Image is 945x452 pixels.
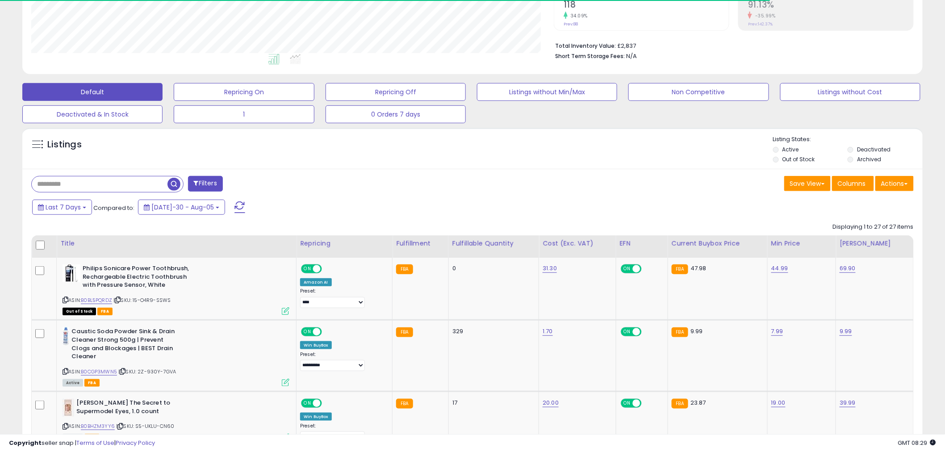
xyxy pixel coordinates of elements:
[83,264,191,292] b: Philips Sonicare Power Toothbrush, Rechargeable Electric Toothbrush with Pressure Sensor, White
[84,379,100,387] span: FBA
[543,398,559,407] a: 20.00
[63,264,289,314] div: ASIN:
[622,328,633,336] span: ON
[76,399,185,418] b: [PERSON_NAME] The Secret to Supermodel Eyes, 1.0 count
[151,203,214,212] span: [DATE]-30 - Aug-05
[9,439,42,447] strong: Copyright
[396,264,413,274] small: FBA
[840,398,856,407] a: 39.99
[752,13,776,19] small: -35.99%
[396,239,445,248] div: Fulfillment
[857,146,891,153] label: Deactivated
[626,52,637,60] span: N/A
[782,155,815,163] label: Out of Stock
[22,105,163,123] button: Deactivated & In Stock
[63,399,74,417] img: 31MXyqmy-5L._SL40_.jpg
[71,327,180,363] b: Caustic Soda Powder Sink & Drain Cleaner Strong 500g | Prevent Clogs and Blockages | BEST Drain C...
[543,264,557,273] a: 31.30
[640,265,654,273] span: OFF
[840,327,852,336] a: 9.99
[773,135,923,144] p: Listing States:
[47,138,82,151] h5: Listings
[452,399,532,407] div: 17
[628,83,769,101] button: Non Competitive
[396,327,413,337] small: FBA
[672,239,764,248] div: Current Buybox Price
[63,327,69,345] img: 31PNdacc3hL._SL40_.jpg
[838,179,866,188] span: Columns
[555,42,616,50] b: Total Inventory Value:
[302,265,313,273] span: ON
[784,176,831,191] button: Save View
[543,239,612,248] div: Cost (Exc. VAT)
[63,308,96,315] span: All listings that are currently out of stock and unavailable for purchase on Amazon
[22,83,163,101] button: Default
[300,352,385,372] div: Preset:
[898,439,936,447] span: 2025-08-13 08:29 GMT
[452,264,532,272] div: 0
[81,297,112,304] a: B0BL5PQRDZ
[93,204,134,212] span: Compared to:
[326,83,466,101] button: Repricing Off
[174,105,314,123] button: 1
[396,399,413,409] small: FBA
[780,83,920,101] button: Listings without Cost
[46,203,81,212] span: Last 7 Days
[300,423,385,443] div: Preset:
[302,328,313,336] span: ON
[32,200,92,215] button: Last 7 Days
[857,155,881,163] label: Archived
[321,400,335,407] span: OFF
[555,52,625,60] b: Short Term Storage Fees:
[771,398,786,407] a: 19.00
[782,146,799,153] label: Active
[321,265,335,273] span: OFF
[302,400,313,407] span: ON
[300,239,389,248] div: Repricing
[63,379,83,387] span: All listings currently available for purchase on Amazon
[452,327,532,335] div: 329
[833,223,914,231] div: Displaying 1 to 27 of 27 items
[321,328,335,336] span: OFF
[116,423,174,430] span: | SKU: S5-UKLU-CN60
[300,278,331,286] div: Amazon AI
[640,328,654,336] span: OFF
[113,297,171,304] span: | SKU: 15-O4R9-SSWS
[875,176,914,191] button: Actions
[622,400,633,407] span: ON
[76,439,114,447] a: Terms of Use
[97,308,113,315] span: FBA
[690,264,707,272] span: 47.98
[840,239,910,248] div: [PERSON_NAME]
[771,264,788,273] a: 44.99
[640,400,654,407] span: OFF
[543,327,553,336] a: 1.70
[300,413,332,421] div: Win BuyBox
[672,327,688,337] small: FBA
[81,423,115,430] a: B0BHZM3YY6
[138,200,225,215] button: [DATE]-30 - Aug-05
[690,327,703,335] span: 9.99
[9,439,155,448] div: seller snap | |
[622,265,633,273] span: ON
[63,264,80,282] img: 41++mSM6fIL._SL40_.jpg
[116,439,155,447] a: Privacy Policy
[63,327,289,385] div: ASIN:
[188,176,223,192] button: Filters
[620,239,664,248] div: EFN
[832,176,874,191] button: Columns
[672,264,688,274] small: FBA
[452,239,535,248] div: Fulfillable Quantity
[118,368,176,375] span: | SKU: 2Z-930Y-7GVA
[748,21,773,27] small: Prev: 142.37%
[174,83,314,101] button: Repricing On
[568,13,588,19] small: 34.09%
[477,83,617,101] button: Listings without Min/Max
[555,40,907,50] li: £2,837
[690,398,706,407] span: 23.87
[840,264,856,273] a: 69.90
[81,368,117,376] a: B0CGP3MWN5
[60,239,293,248] div: Title
[63,399,289,440] div: ASIN:
[672,399,688,409] small: FBA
